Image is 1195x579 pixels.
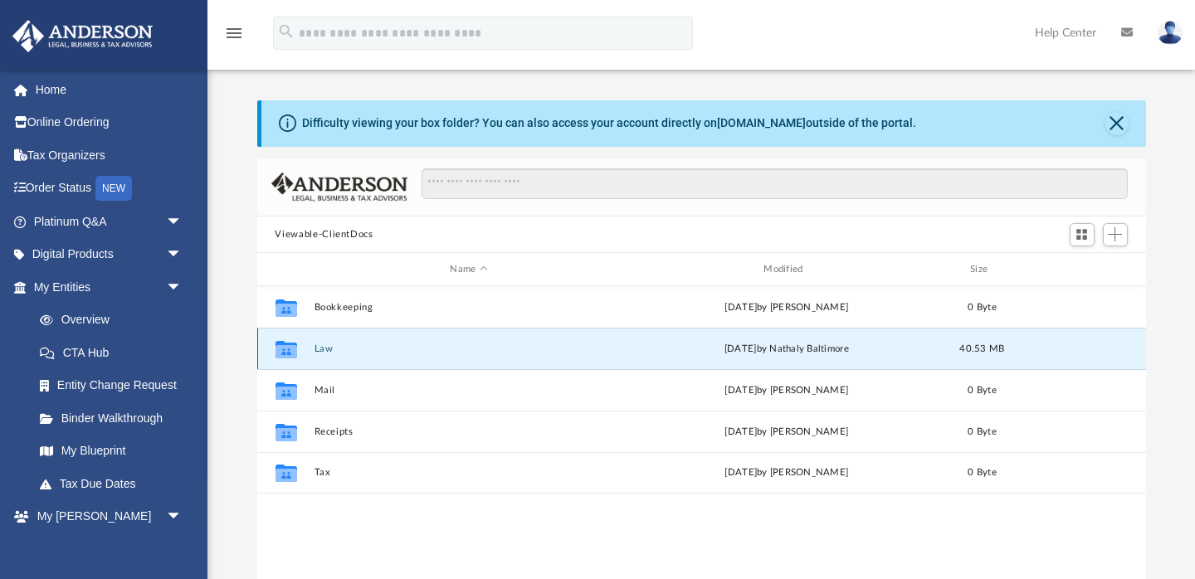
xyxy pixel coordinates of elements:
[166,500,199,534] span: arrow_drop_down
[968,427,997,436] span: 0 Byte
[23,401,207,435] a: Binder Walkthrough
[264,262,305,277] div: id
[12,172,207,206] a: Order StatusNEW
[95,176,132,201] div: NEW
[12,270,207,304] a: My Entitiesarrow_drop_down
[12,139,207,172] a: Tax Organizers
[12,205,207,238] a: Platinum Q&Aarrow_drop_down
[1105,112,1129,135] button: Close
[23,369,207,402] a: Entity Change Request
[23,304,207,337] a: Overview
[277,22,295,41] i: search
[959,344,1004,353] span: 40.53 MB
[949,262,1015,277] div: Size
[1022,262,1139,277] div: id
[1103,223,1128,246] button: Add
[166,270,199,304] span: arrow_drop_down
[12,73,207,106] a: Home
[422,168,1127,200] input: Search files and folders
[224,23,244,43] i: menu
[314,426,624,437] button: Receipts
[632,383,942,398] div: [DATE] by [PERSON_NAME]
[968,468,997,477] span: 0 Byte
[23,336,207,369] a: CTA Hub
[12,500,199,553] a: My [PERSON_NAME] Teamarrow_drop_down
[632,300,942,315] div: [DATE] by [PERSON_NAME]
[275,227,373,242] button: Viewable-ClientDocs
[313,262,623,277] div: Name
[23,435,199,468] a: My Blueprint
[632,465,942,480] div: [DATE] by [PERSON_NAME]
[23,467,207,500] a: Tax Due Dates
[166,205,199,239] span: arrow_drop_down
[968,303,997,312] span: 0 Byte
[632,342,942,357] div: [DATE] by Nathaly Baltimore
[166,238,199,272] span: arrow_drop_down
[717,116,806,129] a: [DOMAIN_NAME]
[314,468,624,479] button: Tax
[314,343,624,354] button: Law
[302,114,916,132] div: Difficulty viewing your box folder? You can also access your account directly on outside of the p...
[968,386,997,395] span: 0 Byte
[1158,21,1183,45] img: User Pic
[314,385,624,396] button: Mail
[12,238,207,271] a: Digital Productsarrow_drop_down
[224,32,244,43] a: menu
[631,262,941,277] div: Modified
[314,302,624,313] button: Bookkeeping
[12,106,207,139] a: Online Ordering
[7,20,158,52] img: Anderson Advisors Platinum Portal
[632,425,942,440] div: [DATE] by [PERSON_NAME]
[1070,223,1095,246] button: Switch to Grid View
